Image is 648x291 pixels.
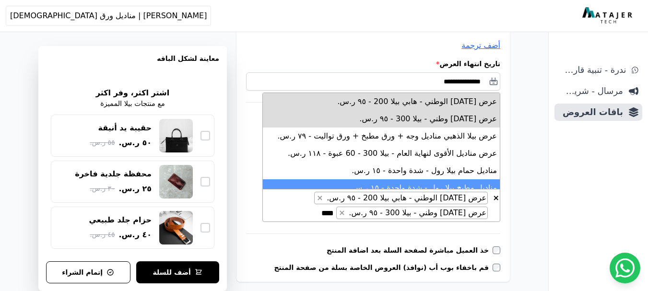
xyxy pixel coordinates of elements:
[89,215,152,225] div: حزام جلد طبيعي
[96,87,169,99] h2: اشتر اكثر، وفر اكثر
[336,207,488,219] li: عرض اليوم وطني - بيلا 300 - ٩٥ ر.س.
[263,162,500,179] li: مناديل حمام بيلا رول - شدة واحدة - ١٥ ر.س.
[315,192,325,204] button: Remove item
[118,183,152,195] span: ٢٥ ر.س.
[246,174,500,181] p: ملاحظة: إذا تم تطبيق خصم، سيكون الحد الأقصى ٨ منتجات/تصنيفات
[118,229,152,241] span: ٤٠ ر.س.
[274,263,493,272] label: قم باخفاء بوب أب (نوافذ) العروض الخاصة بسلة من صفحة المنتج
[46,261,130,283] button: إتمام الشراء
[263,128,500,145] li: عرض بيلا الذهبي مناديل وجه + ورق مطبخ + ورق تواليت - ٧٩ ر.س.
[493,193,499,202] span: ×
[246,114,500,124] label: طبق الباقة على
[263,179,500,197] li: مناديل مطبخ بيلا رول - شدة واحدة - ١٥ ر.س.
[461,40,500,51] button: أضف ترجمة
[263,145,500,162] li: عرض مناديل الأقوى لنهاية العام - بيلا 300 - 60 عبوة - ١١٨ ر.س.
[493,192,500,201] button: قم بإزالة كل العناصر
[327,245,493,255] label: خذ العميل مباشرة لصفحة السلة بعد اضافة المنتج
[317,193,323,202] span: ×
[10,10,207,22] span: [PERSON_NAME] | مناديل ورق [DEMOGRAPHIC_DATA]
[159,165,193,198] img: محفظة جلدية فاخرة
[263,110,500,128] li: عرض [DATE] وطني - بيلا 300 - ٩٥ ر.س.
[305,208,334,219] textarea: Search
[346,208,487,217] span: عرض [DATE] وطني - بيلا 300 - ٩٥ ر.س.
[337,207,347,219] button: Remove item
[90,184,115,194] span: ٣٠ ر.س.
[6,6,211,26] button: [PERSON_NAME] | مناديل ورق [DEMOGRAPHIC_DATA]
[46,54,219,75] h3: معاينة لشكل الباقه
[90,230,115,240] span: ٤٥ ر.س.
[98,123,152,133] div: حقيبة يد أنيقة
[90,138,115,148] span: ٥٥ ر.س.
[339,208,345,217] span: ×
[159,119,193,152] img: حقيبة يد أنيقة
[558,63,626,77] span: ندرة - تنبية قارب علي النفاذ
[263,93,500,110] li: عرض [DATE] الوطني - هابي بيلا 200 - ٩٥ ر.س.
[118,137,152,149] span: ٥٠ ر.س.
[159,211,193,244] img: حزام جلد طبيعي
[75,169,152,179] div: محفظة جلدية فاخرة
[558,105,623,119] span: باقات العروض
[246,59,500,69] label: تاريخ انتهاء العرض
[582,7,635,24] img: MatajerTech Logo
[100,99,165,109] p: مع منتجات بيلا المميزة
[136,261,220,283] button: أضف للسلة
[461,41,500,50] span: أضف ترجمة
[558,84,623,98] span: مرسال - شريط دعاية
[324,193,487,202] span: عرض [DATE] الوطني - هابي بيلا 200 - ٩٥ ر.س.
[314,192,488,204] li: عرض اليوم الوطني - هابي بيلا 200 - ٩٥ ر.س.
